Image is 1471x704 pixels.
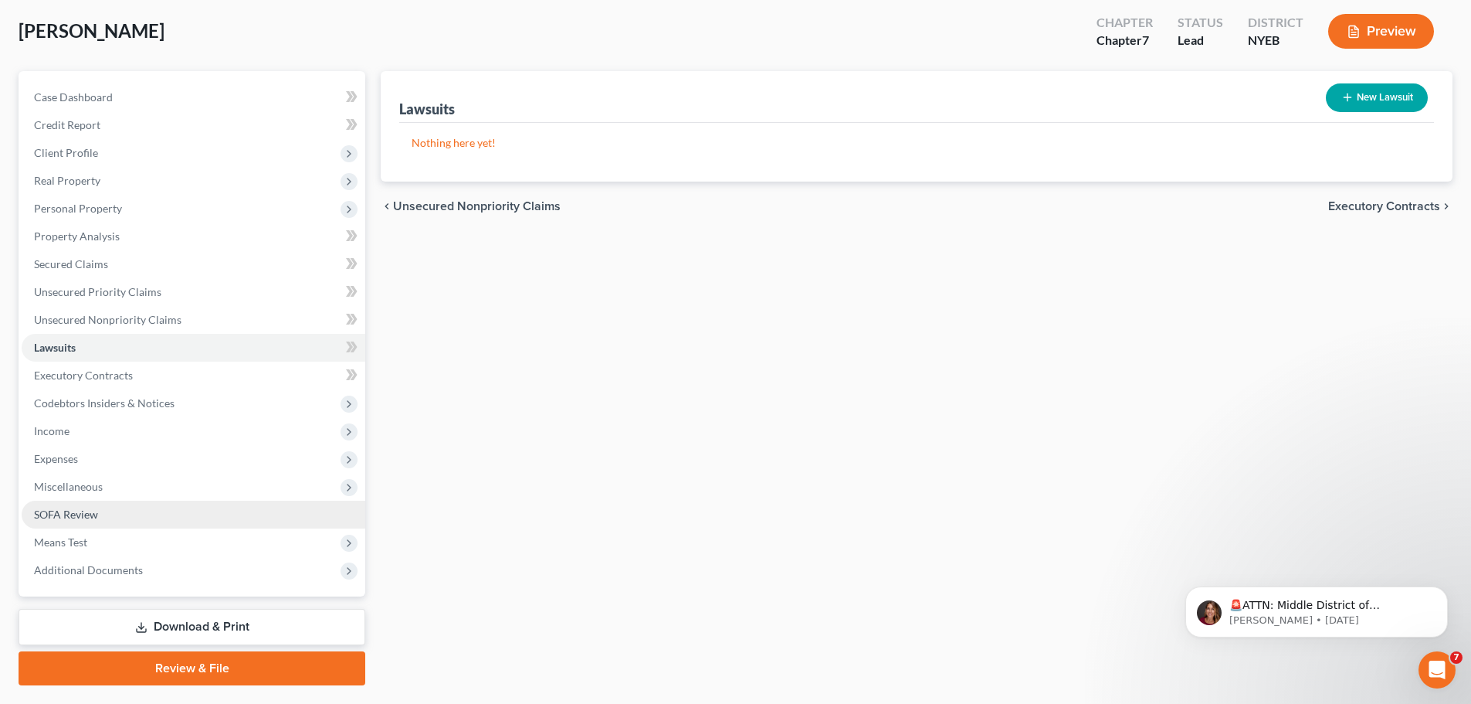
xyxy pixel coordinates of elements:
[1440,200,1452,213] i: chevron_right
[1248,32,1303,49] div: NYEB
[1178,14,1223,32] div: Status
[34,536,87,549] span: Means Test
[412,135,1422,151] p: Nothing here yet!
[19,651,365,685] a: Review & File
[22,362,365,389] a: Executory Contracts
[399,100,455,118] div: Lawsuits
[22,111,365,139] a: Credit Report
[22,223,365,250] a: Property Analysis
[22,278,365,306] a: Unsecured Priority Claims
[393,200,561,213] span: Unsecured Nonpriority Claims
[381,200,561,213] button: chevron_left Unsecured Nonpriority Claims
[1178,32,1223,49] div: Lead
[34,424,69,437] span: Income
[22,250,365,278] a: Secured Claims
[34,118,100,131] span: Credit Report
[1418,651,1456,689] iframe: Intercom live chat
[19,609,365,645] a: Download & Print
[34,257,108,270] span: Secured Claims
[34,202,122,215] span: Personal Property
[1162,554,1471,662] iframe: Intercom notifications message
[1326,83,1428,112] button: New Lawsuit
[1328,14,1434,49] button: Preview
[34,146,98,159] span: Client Profile
[22,334,365,362] a: Lawsuits
[34,480,103,493] span: Miscellaneous
[34,341,76,354] span: Lawsuits
[34,452,78,465] span: Expenses
[1096,14,1153,32] div: Chapter
[34,174,100,187] span: Real Property
[381,200,393,213] i: chevron_left
[1248,14,1303,32] div: District
[22,306,365,334] a: Unsecured Nonpriority Claims
[34,396,175,410] span: Codebtors Insiders & Notices
[34,563,143,576] span: Additional Documents
[1096,32,1153,49] div: Chapter
[22,83,365,111] a: Case Dashboard
[22,501,365,529] a: SOFA Review
[34,90,113,104] span: Case Dashboard
[1328,200,1440,213] span: Executory Contracts
[19,19,164,42] span: [PERSON_NAME]
[1450,651,1463,664] span: 7
[1142,32,1149,47] span: 7
[1328,200,1452,213] button: Executory Contracts chevron_right
[34,508,98,521] span: SOFA Review
[34,285,161,298] span: Unsecured Priority Claims
[34,230,120,243] span: Property Analysis
[34,369,133,382] span: Executory Contracts
[34,313,181,326] span: Unsecured Nonpriority Claims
